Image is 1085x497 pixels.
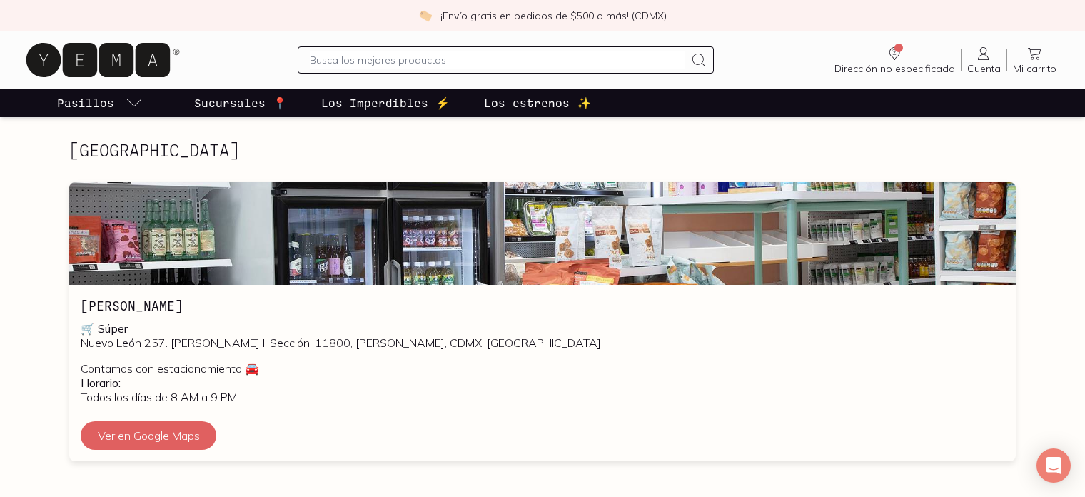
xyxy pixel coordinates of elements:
[57,94,114,111] p: Pasillos
[481,89,594,117] a: Los estrenos ✨
[81,321,1004,350] p: Nuevo León 257. [PERSON_NAME] II Sección, 11800, [PERSON_NAME], CDMX, [GEOGRAPHIC_DATA]
[81,361,1004,404] p: Contamos con estacionamiento 🚘 Todos los días de 8 AM a 9 PM
[54,89,146,117] a: pasillo-todos-link
[440,9,667,23] p: ¡Envío gratis en pedidos de $500 o más! (CDMX)
[1007,45,1062,75] a: Mi carrito
[69,182,1016,285] img: Escandón
[69,141,239,159] h2: [GEOGRAPHIC_DATA]
[81,376,121,390] b: Horario:
[81,321,128,336] b: 🛒 Súper
[81,296,1004,315] h3: [PERSON_NAME]
[829,45,961,75] a: Dirección no especificada
[194,94,287,111] p: Sucursales 📍
[1013,62,1056,75] span: Mi carrito
[967,62,1001,75] span: Cuenta
[321,94,450,111] p: Los Imperdibles ⚡️
[191,89,290,117] a: Sucursales 📍
[484,94,591,111] p: Los estrenos ✨
[1036,448,1071,483] div: Open Intercom Messenger
[834,62,955,75] span: Dirección no especificada
[419,9,432,22] img: check
[81,421,216,450] button: Ver en Google Maps
[962,45,1006,75] a: Cuenta
[318,89,453,117] a: Los Imperdibles ⚡️
[69,182,1016,461] a: Escandón[PERSON_NAME]🛒 SúperNuevo León 257. [PERSON_NAME] II Sección, 11800, [PERSON_NAME], CDMX,...
[310,51,684,69] input: Busca los mejores productos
